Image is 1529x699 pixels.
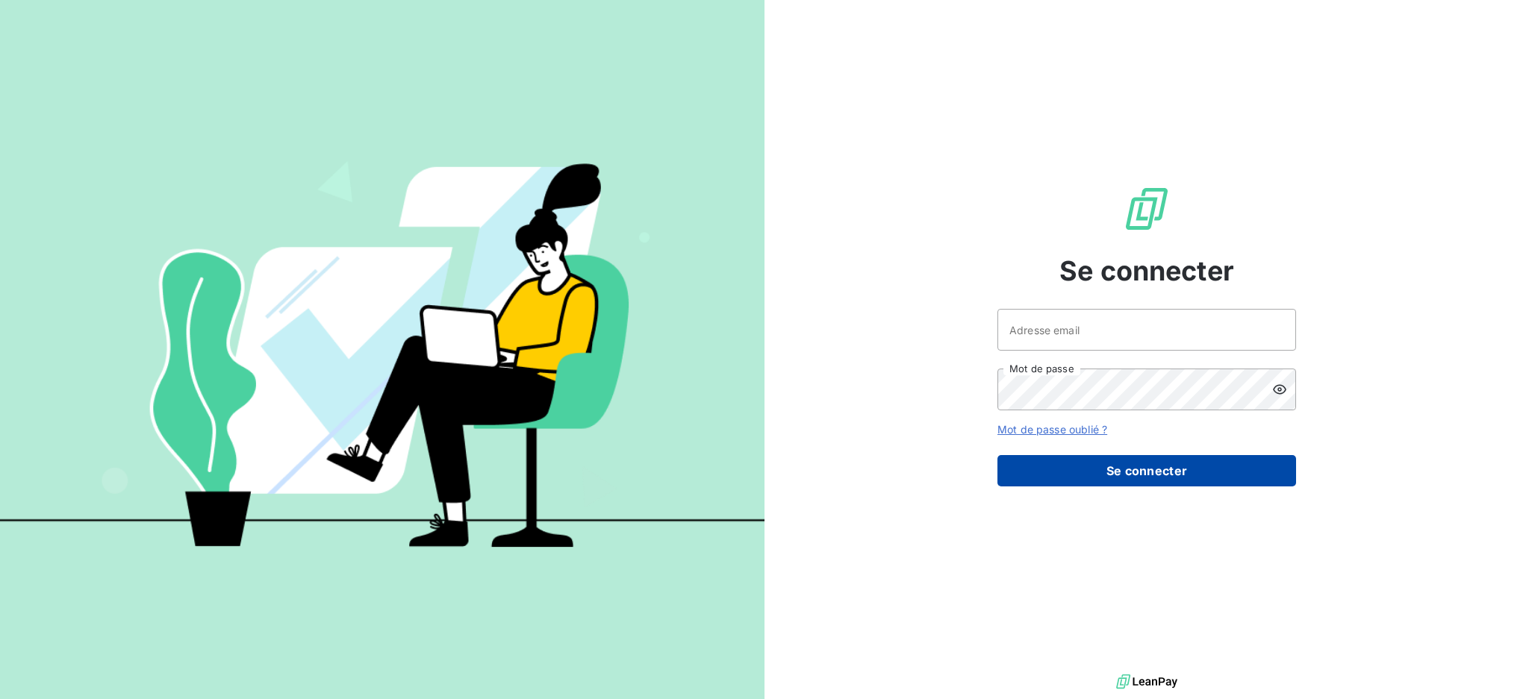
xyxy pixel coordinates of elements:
input: placeholder [997,309,1296,351]
span: Se connecter [1059,251,1234,291]
button: Se connecter [997,455,1296,486]
a: Mot de passe oublié ? [997,423,1107,436]
img: Logo LeanPay [1123,185,1171,233]
img: logo [1116,671,1177,693]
